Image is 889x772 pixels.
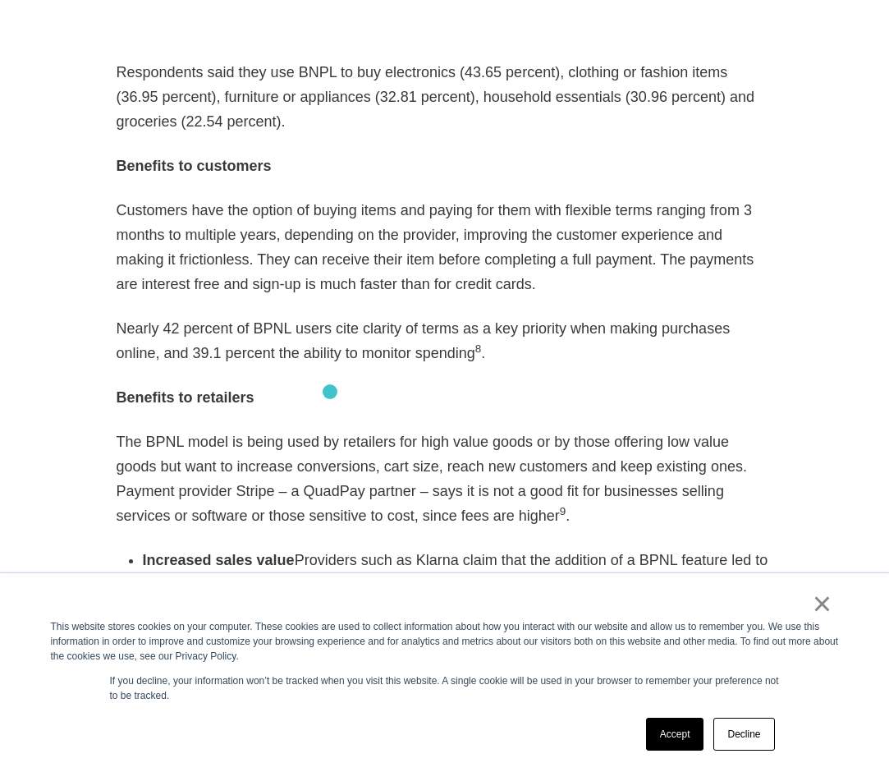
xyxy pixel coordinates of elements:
li: Providers such as Klarna claim that the addition of a BPNL feature led to an increase of 33% in t... [143,548,773,671]
a: Accept [646,718,704,751]
p: Nearly 42 percent of BPNL users cite clarity of terms as a key priority when making purchases onl... [117,316,773,365]
a: Decline [713,718,774,751]
p: If you decline, your information won’t be tracked when you visit this website. A single cookie wi... [110,673,780,703]
p: The BPNL model is being used by retailers for high value goods or by those offering low value goo... [117,430,773,528]
div: This website stores cookies on your computer. These cookies are used to collect information about... [51,619,839,664]
p: Customers have the option of buying items and paying for them with flexible terms ranging from 3 ... [117,198,773,296]
strong: Benefits to retailers [117,389,254,406]
sup: 9 [560,505,566,517]
a: × [813,596,832,611]
strong: Increased sales value [143,552,295,568]
strong: Benefits to customers [117,158,272,174]
p: Respondents said they use BNPL to buy electronics (43.65 percent), clothing or fashion items (36.... [117,60,773,134]
sup: 8 [475,342,482,355]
